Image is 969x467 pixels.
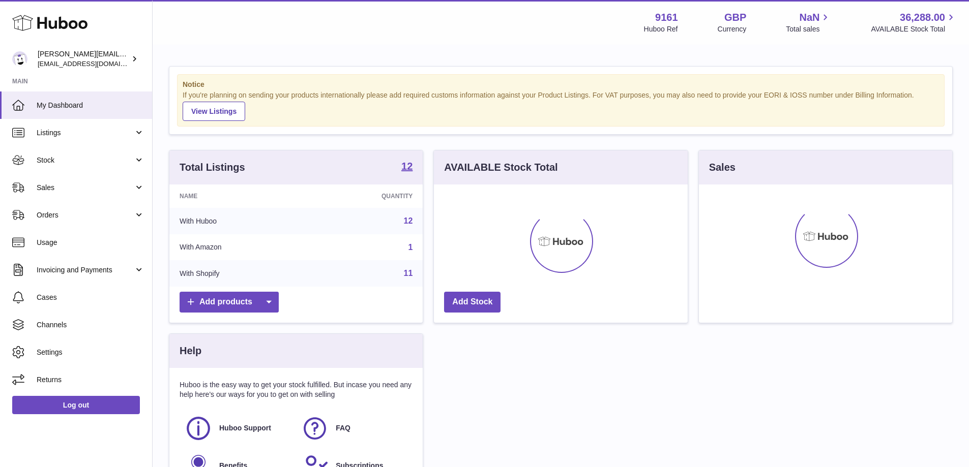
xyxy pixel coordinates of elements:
a: Add products [180,292,279,313]
span: Listings [37,128,134,138]
a: 12 [401,161,413,173]
a: Add Stock [444,292,501,313]
strong: 9161 [655,11,678,24]
div: Huboo Ref [644,24,678,34]
strong: 12 [401,161,413,171]
a: Huboo Support [185,415,291,442]
span: Usage [37,238,144,247]
h3: Help [180,344,201,358]
a: NaN Total sales [786,11,831,34]
div: If you're planning on sending your products internationally please add required customs informati... [183,90,939,121]
th: Name [169,184,308,208]
td: With Shopify [169,260,308,287]
span: Returns [37,375,144,385]
a: View Listings [183,102,245,121]
div: [PERSON_NAME][EMAIL_ADDRESS][DOMAIN_NAME] [38,49,129,69]
span: Channels [37,320,144,330]
span: Total sales [786,24,831,34]
strong: GBP [724,11,746,24]
strong: Notice [183,80,939,89]
span: Orders [37,210,134,220]
a: 12 [404,216,413,225]
span: Invoicing and Payments [37,265,134,275]
a: 11 [404,269,413,277]
div: Currency [718,24,747,34]
a: 36,288.00 AVAILABLE Stock Total [871,11,957,34]
span: FAQ [336,423,350,433]
th: Quantity [308,184,423,208]
span: AVAILABLE Stock Total [871,24,957,34]
h3: Sales [709,161,736,174]
span: Sales [37,183,134,193]
a: 1 [408,243,413,252]
span: NaN [799,11,819,24]
a: Log out [12,396,140,414]
span: [EMAIL_ADDRESS][DOMAIN_NAME] [38,59,150,68]
td: With Huboo [169,208,308,234]
span: Huboo Support [219,423,271,433]
img: amyesmith31@gmail.com [12,51,27,67]
a: FAQ [301,415,407,442]
span: Stock [37,155,134,165]
span: Settings [37,348,144,357]
span: Cases [37,293,144,302]
h3: AVAILABLE Stock Total [444,161,557,174]
p: Huboo is the easy way to get your stock fulfilled. But incase you need any help here's our ways f... [180,380,413,399]
td: With Amazon [169,234,308,261]
span: 36,288.00 [900,11,945,24]
span: My Dashboard [37,101,144,110]
h3: Total Listings [180,161,245,174]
